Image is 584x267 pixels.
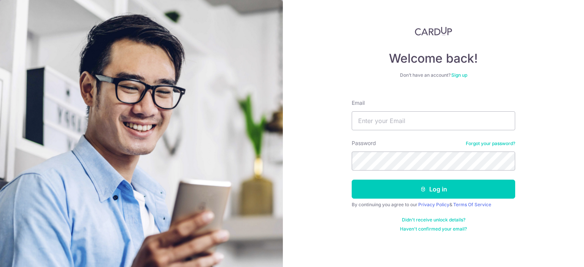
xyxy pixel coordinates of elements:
[466,141,515,147] a: Forgot your password?
[415,27,452,36] img: CardUp Logo
[352,202,515,208] div: By continuing you agree to our &
[352,139,376,147] label: Password
[352,72,515,78] div: Don’t have an account?
[402,217,465,223] a: Didn't receive unlock details?
[352,111,515,130] input: Enter your Email
[451,72,467,78] a: Sign up
[352,51,515,66] h4: Welcome back!
[418,202,449,207] a: Privacy Policy
[352,180,515,199] button: Log in
[453,202,491,207] a: Terms Of Service
[400,226,467,232] a: Haven't confirmed your email?
[352,99,365,107] label: Email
